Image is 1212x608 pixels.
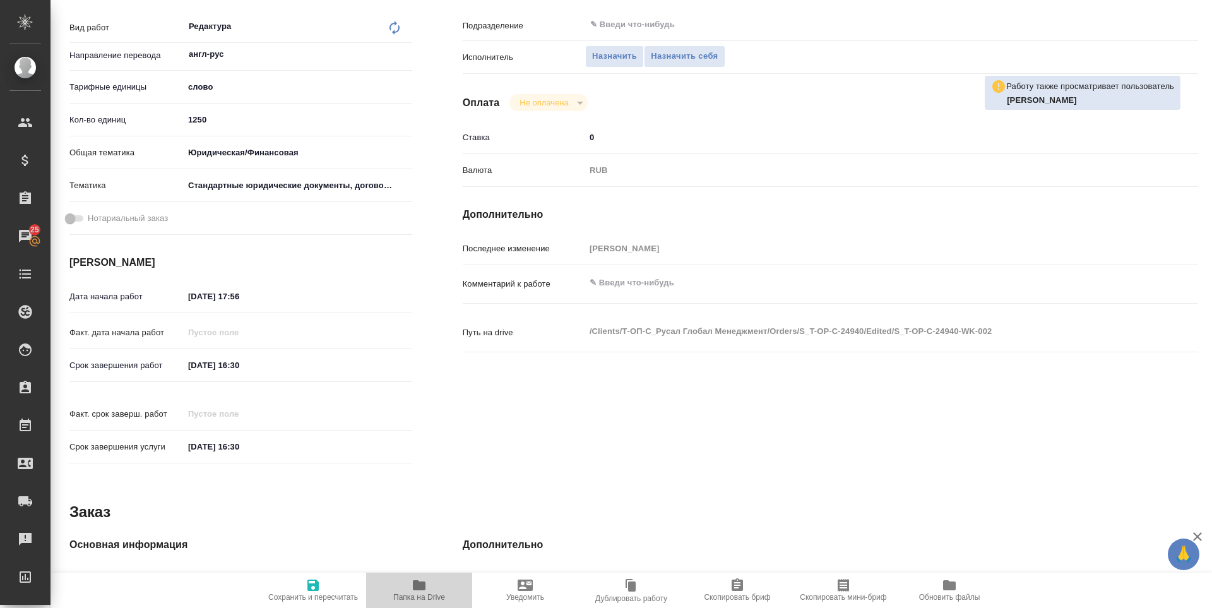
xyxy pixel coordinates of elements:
[463,51,585,64] p: Исполнитель
[585,569,1137,588] input: Пустое поле
[3,220,47,252] a: 25
[1007,95,1077,105] b: [PERSON_NAME]
[69,441,184,453] p: Срок завершения услуги
[69,359,184,372] p: Срок завершения работ
[88,212,168,225] span: Нотариальный заказ
[69,537,412,552] h4: Основная информация
[184,356,294,374] input: ✎ Введи что-нибудь
[651,49,718,64] span: Назначить себя
[684,573,790,608] button: Скопировать бриф
[393,593,445,602] span: Папка на Drive
[69,81,184,93] p: Тарифные единицы
[790,573,896,608] button: Скопировать мини-бриф
[184,175,412,196] div: Стандартные юридические документы, договоры, уставы
[472,573,578,608] button: Уведомить
[463,95,500,110] h4: Оплата
[919,593,980,602] span: Обновить файлы
[516,97,572,108] button: Не оплачена
[184,405,294,423] input: Пустое поле
[463,131,585,144] p: Ставка
[184,323,294,342] input: Пустое поле
[69,21,184,34] p: Вид работ
[463,278,585,290] p: Комментарий к работе
[268,593,358,602] span: Сохранить и пересчитать
[260,573,366,608] button: Сохранить и пересчитать
[69,146,184,159] p: Общая тематика
[23,224,47,236] span: 25
[69,326,184,339] p: Факт. дата начала работ
[1130,23,1132,26] button: Open
[463,537,1198,552] h4: Дополнительно
[1168,539,1199,570] button: 🙏
[1006,80,1174,93] p: Работу также просматривает пользователь
[69,502,110,522] h2: Заказ
[644,45,725,68] button: Назначить себя
[463,164,585,177] p: Валюта
[595,594,667,603] span: Дублировать работу
[184,287,294,306] input: ✎ Введи что-нибудь
[366,573,472,608] button: Папка на Drive
[184,76,412,98] div: слово
[506,593,544,602] span: Уведомить
[585,45,644,68] button: Назначить
[463,326,585,339] p: Путь на drive
[69,179,184,192] p: Тематика
[1173,541,1194,568] span: 🙏
[69,290,184,303] p: Дата начала работ
[1007,94,1174,107] p: Журавлева Александра
[585,160,1137,181] div: RUB
[463,207,1198,222] h4: Дополнительно
[463,20,585,32] p: Подразделение
[585,239,1137,258] input: Пустое поле
[589,17,1091,32] input: ✎ Введи что-нибудь
[184,110,412,129] input: ✎ Введи что-нибудь
[585,321,1137,342] textarea: /Clients/Т-ОП-С_Русал Глобал Менеджмент/Orders/S_T-OP-C-24940/Edited/S_T-OP-C-24940-WK-002
[800,593,886,602] span: Скопировать мини-бриф
[578,573,684,608] button: Дублировать работу
[592,49,637,64] span: Назначить
[69,408,184,420] p: Факт. срок заверш. работ
[69,49,184,62] p: Направление перевода
[184,569,412,588] input: Пустое поле
[69,114,184,126] p: Кол-во единиц
[69,255,412,270] h4: [PERSON_NAME]
[585,128,1137,146] input: ✎ Введи что-нибудь
[704,593,770,602] span: Скопировать бриф
[184,142,412,164] div: Юридическая/Финансовая
[509,94,587,111] div: Не оплачена
[463,242,585,255] p: Последнее изменение
[184,438,294,456] input: ✎ Введи что-нибудь
[405,53,408,56] button: Open
[896,573,1002,608] button: Обновить файлы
